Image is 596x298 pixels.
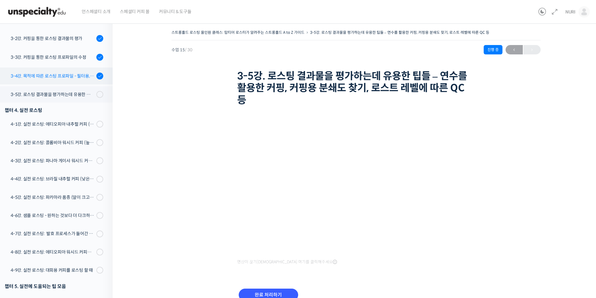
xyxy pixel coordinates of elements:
a: 대화 [41,198,81,214]
div: 4-2강. 실전 로스팅: 콜롬비아 워시드 커피 (높은 밀도와 수분율 때문에 1차 크랙에서 많은 수분을 방출하는 경우) [11,139,94,146]
div: 4-1강. 실전 로스팅: 에티오피아 내추럴 커피 (당분이 많이 포함되어 있고 색이 고르지 않은 경우) [11,121,94,128]
div: 3-3강. 커핑을 통한 로스팅 프로파일의 수정 [11,54,94,61]
div: 4-5강. 실전 로스팅: 파카마라 품종 (알이 크고 산지에서 건조가 고르게 되기 힘든 경우) [11,194,94,201]
div: 4-3강. 실전 로스팅: 파나마 게이샤 워시드 커피 (플레이버 프로파일이 로스팅하기 까다로운 경우) [11,157,94,164]
div: 4-9강. 실전 로스팅: 대회용 커피를 로스팅 할 때 [11,267,94,274]
div: 4-7강. 실전 로스팅: 발효 프로세스가 들어간 커피를 필터용으로 로스팅 할 때 [11,230,94,237]
a: 3-5강. 로스팅 결과물을 평가하는데 유용한 팁들 – 연수를 활용한 커핑, 커핑용 분쇄도 찾기, 로스트 레벨에 따른 QC 등 [310,30,489,35]
a: ←이전 [506,45,523,54]
div: 3-5강. 로스팅 결과물을 평가하는데 유용한 팁들 - 연수를 활용한 커핑, 커핑용 분쇄도 찾기, 로스트 레벨에 따른 QC 등 [11,91,94,98]
span: / 30 [185,47,192,53]
span: 설정 [97,208,104,213]
span: 대화 [57,208,65,213]
div: 4-6강. 샘플 로스팅 - 원하는 것보다 더 다크하게 로스팅 하는 이유 [11,212,94,219]
div: 챕터 4. 실전 로스팅 [5,106,103,114]
div: 3-2강. 커핑을 통한 로스팅 결과물의 평가 [11,35,94,42]
div: 챕터 5. 실전에 도움되는 팁 모음 [5,282,103,290]
span: ← [506,46,523,54]
div: 4-8강. 실전 로스팅: 에티오피아 워시드 커피를 에스프레소용으로 로스팅 할 때 [11,249,94,255]
span: 수업 15 [171,48,192,52]
a: 스트롱홀드 로스팅 올인원 클래스: 탑티어 로스터가 알려주는 스트롱홀드 A to Z 가이드 [171,30,304,35]
span: NURI [565,9,575,15]
span: 홈 [20,208,23,213]
div: 4-4강. 실전 로스팅: 브라질 내추럴 커피 (낮은 고도에서 재배되어 당분과 밀도가 낮은 경우) [11,175,94,182]
div: 진행 중 [484,45,502,54]
div: 3-4강. 목적에 따른 로스팅 프로파일 - 필터용, 에스프레소용 [11,73,94,79]
span: 영상이 끊기[DEMOGRAPHIC_DATA] 여기를 클릭해주세요 [237,260,337,265]
h1: 3-5강. 로스팅 결과물을 평가하는데 유용한 팁들 – 연수를 활용한 커핑, 커핑용 분쇄도 찾기, 로스트 레벨에 따른 QC 등 [237,70,475,106]
a: 설정 [81,198,120,214]
a: 홈 [2,198,41,214]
